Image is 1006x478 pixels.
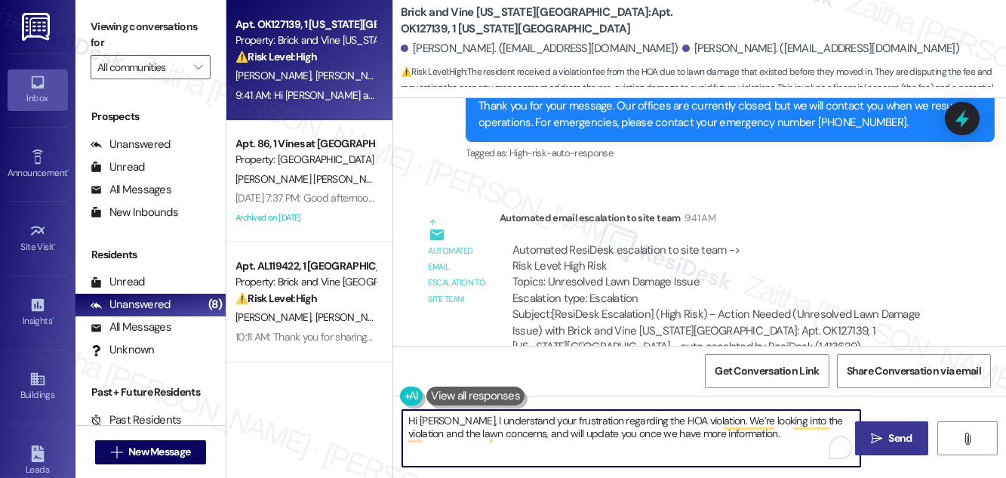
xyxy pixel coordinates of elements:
[837,354,991,388] button: Share Conversation via email
[128,444,190,460] span: New Message
[234,208,377,227] div: Archived on [DATE]
[235,152,375,168] div: Property: [GEOGRAPHIC_DATA] Apts
[235,291,317,305] strong: ⚠️ Risk Level: High
[401,66,466,78] strong: ⚠️ Risk Level: High
[682,41,960,57] div: [PERSON_NAME]. ([EMAIL_ADDRESS][DOMAIN_NAME])
[402,410,860,467] textarea: To enrich screen reader interactions, please activate Accessibility in Grammarly extension settings
[75,384,226,400] div: Past + Future Residents
[8,218,68,259] a: Site Visit •
[205,293,226,316] div: (8)
[315,69,391,82] span: [PERSON_NAME]
[54,239,57,250] span: •
[235,17,375,32] div: Apt. OK127139, 1 [US_STATE][GEOGRAPHIC_DATA]
[509,146,613,159] span: High-risk-auto-response
[871,433,882,445] i: 
[75,109,226,125] div: Prospects
[91,182,171,198] div: All Messages
[235,50,317,63] strong: ⚠️ Risk Level: High
[8,366,68,407] a: Buildings
[8,292,68,333] a: Insights •
[91,297,171,313] div: Unanswered
[91,412,182,428] div: Past Residents
[67,165,69,176] span: •
[401,64,1006,113] span: : The resident received a violation fee from the HOA due to lawn damage that existed before they ...
[22,13,53,41] img: ResiDesk Logo
[235,136,375,152] div: Apt. 86, 1 Vines at [GEOGRAPHIC_DATA]
[91,205,178,220] div: New Inbounds
[91,319,171,335] div: All Messages
[235,32,375,48] div: Property: Brick and Vine [US_STATE][GEOGRAPHIC_DATA]
[235,69,315,82] span: [PERSON_NAME]
[91,274,145,290] div: Unread
[889,430,912,446] span: Send
[91,159,145,175] div: Unread
[75,247,226,263] div: Residents
[500,210,945,231] div: Automated email escalation to site team
[512,242,932,307] div: Automated ResiDesk escalation to site team -> Risk Level: High Risk Topics: Unresolved Lawn Damag...
[715,363,819,379] span: Get Conversation Link
[52,313,54,324] span: •
[681,210,715,226] div: 9:41 AM
[111,446,122,458] i: 
[8,69,68,110] a: Inbox
[401,41,678,57] div: [PERSON_NAME]. ([EMAIL_ADDRESS][DOMAIN_NAME])
[512,307,932,355] div: Subject: [ResiDesk Escalation] (High Risk) - Action Needed (Unresolved Lawn Damage Issue) with Br...
[401,5,703,37] b: Brick and Vine [US_STATE][GEOGRAPHIC_DATA]: Apt. OK127139, 1 [US_STATE][GEOGRAPHIC_DATA]
[91,342,155,358] div: Unknown
[855,421,928,455] button: Send
[961,433,973,445] i: 
[235,258,375,274] div: Apt. AL119422, 1 [GEOGRAPHIC_DATA]
[429,243,488,308] div: Automated email escalation to site team
[194,61,202,73] i: 
[847,363,981,379] span: Share Conversation via email
[466,142,995,164] div: Tagged as:
[705,354,829,388] button: Get Conversation Link
[91,15,211,55] label: Viewing conversations for
[235,274,375,290] div: Property: Brick and Vine [GEOGRAPHIC_DATA]
[97,55,186,79] input: All communities
[235,172,389,186] span: [PERSON_NAME] [PERSON_NAME]
[315,310,391,324] span: [PERSON_NAME]
[95,440,207,464] button: New Message
[235,310,315,324] span: [PERSON_NAME]
[91,137,171,153] div: Unanswered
